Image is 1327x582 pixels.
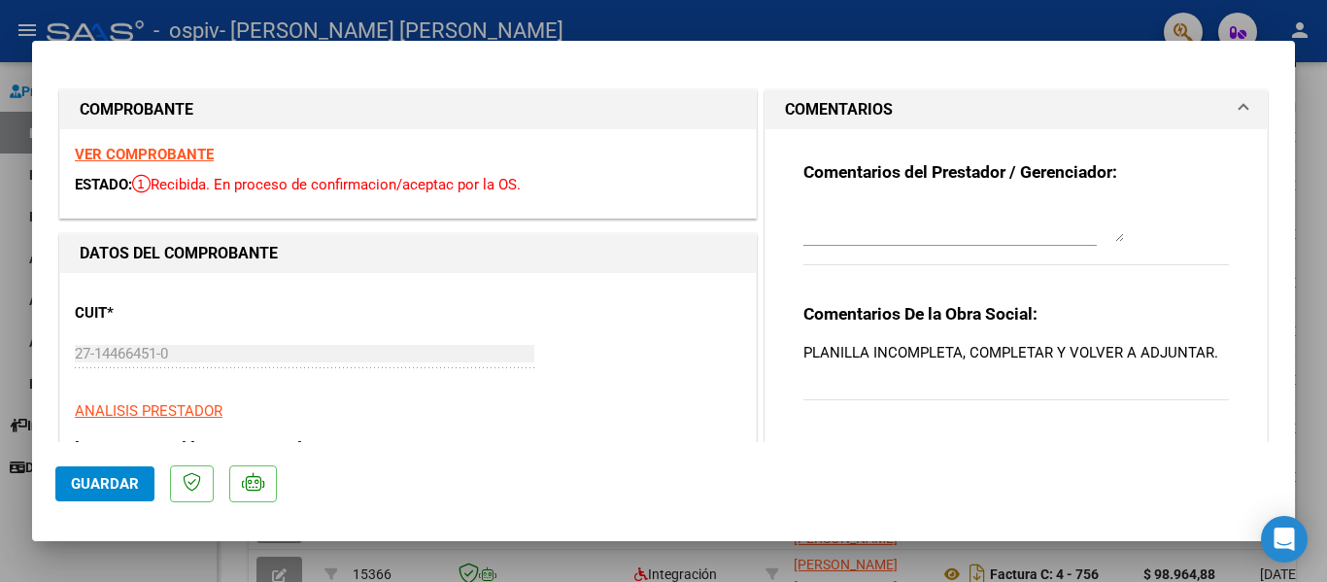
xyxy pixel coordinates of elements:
span: Guardar [71,475,139,493]
h1: COMENTARIOS [785,98,893,121]
a: VER COMPROBANTE [75,146,214,163]
p: [PERSON_NAME] [PERSON_NAME] [75,437,741,460]
button: Guardar [55,466,154,501]
span: ANALISIS PRESTADOR [75,402,222,420]
div: Open Intercom Messenger [1261,516,1308,563]
span: ESTADO: [75,176,132,193]
div: COMENTARIOS [766,129,1267,452]
span: Recibida. En proceso de confirmacion/aceptac por la OS. [132,176,521,193]
strong: DATOS DEL COMPROBANTE [80,244,278,262]
p: PLANILLA INCOMPLETA, COMPLETAR Y VOLVER A ADJUNTAR. [803,342,1229,363]
p: CUIT [75,302,275,325]
strong: COMPROBANTE [80,100,193,119]
strong: Comentarios del Prestador / Gerenciador: [803,162,1117,182]
strong: Comentarios De la Obra Social: [803,304,1038,324]
mat-expansion-panel-header: COMENTARIOS [766,90,1267,129]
